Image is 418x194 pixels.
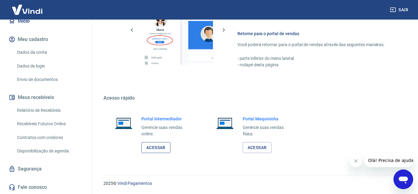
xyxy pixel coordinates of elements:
[237,62,389,68] p: - rodapé desta página
[15,104,84,117] a: Relatório de Recebíveis
[394,170,413,189] iframe: Botão para abrir a janela de mensagens
[237,55,389,62] p: - parte inferior do menu lateral
[111,116,136,130] img: Imagem de um notebook aberto
[364,154,413,167] iframe: Mensagem da empresa
[350,155,362,167] iframe: Fechar mensagem
[141,142,170,153] a: Acessar
[141,124,194,137] p: Gerencie suas vendas online.
[237,42,389,48] p: Você poderá retornar para o portal de vendas através das seguintes maneiras:
[103,180,403,187] p: 2025 ©
[15,60,84,72] a: Dados de login
[389,4,411,16] button: Sair
[103,95,403,101] h5: Acesso rápido
[15,73,84,86] a: Envio de documentos
[212,116,238,130] img: Imagem de um notebook aberto
[15,46,84,59] a: Dados da conta
[243,116,295,122] h6: Portal Maquininha
[15,145,84,157] a: Disponibilização de agenda
[7,0,47,19] img: Vindi
[141,116,194,122] h6: Portal Intermediador
[7,14,84,28] a: Início
[243,142,272,153] a: Acessar
[15,131,84,144] a: Contratos com credores
[4,4,51,9] span: Olá! Precisa de ajuda?
[7,181,84,194] a: Fale conosco
[7,33,84,46] button: Meu cadastro
[243,124,295,137] p: Gerencie suas vendas física.
[118,181,152,186] a: Vindi Pagamentos
[15,118,84,130] a: Recebíveis Futuros Online
[237,31,389,37] h6: Retorne para o portal de vendas
[7,91,84,104] button: Meus recebíveis
[7,162,84,176] a: Segurança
